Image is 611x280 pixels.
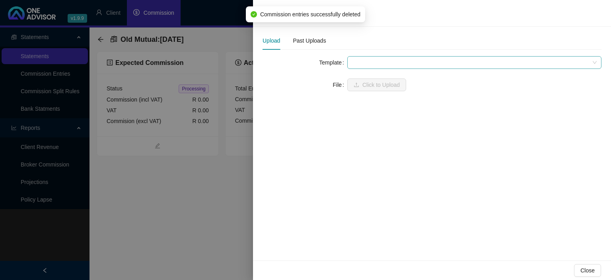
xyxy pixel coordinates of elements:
span: Commission entries successfully deleted [260,10,360,19]
button: uploadClick to Upload [347,78,406,91]
div: Upload [263,36,280,45]
span: check-circle [251,11,257,18]
span: Close [580,266,595,275]
label: File [333,78,347,91]
button: Close [574,264,601,277]
div: Past Uploads [293,36,326,45]
label: Template [319,56,347,69]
